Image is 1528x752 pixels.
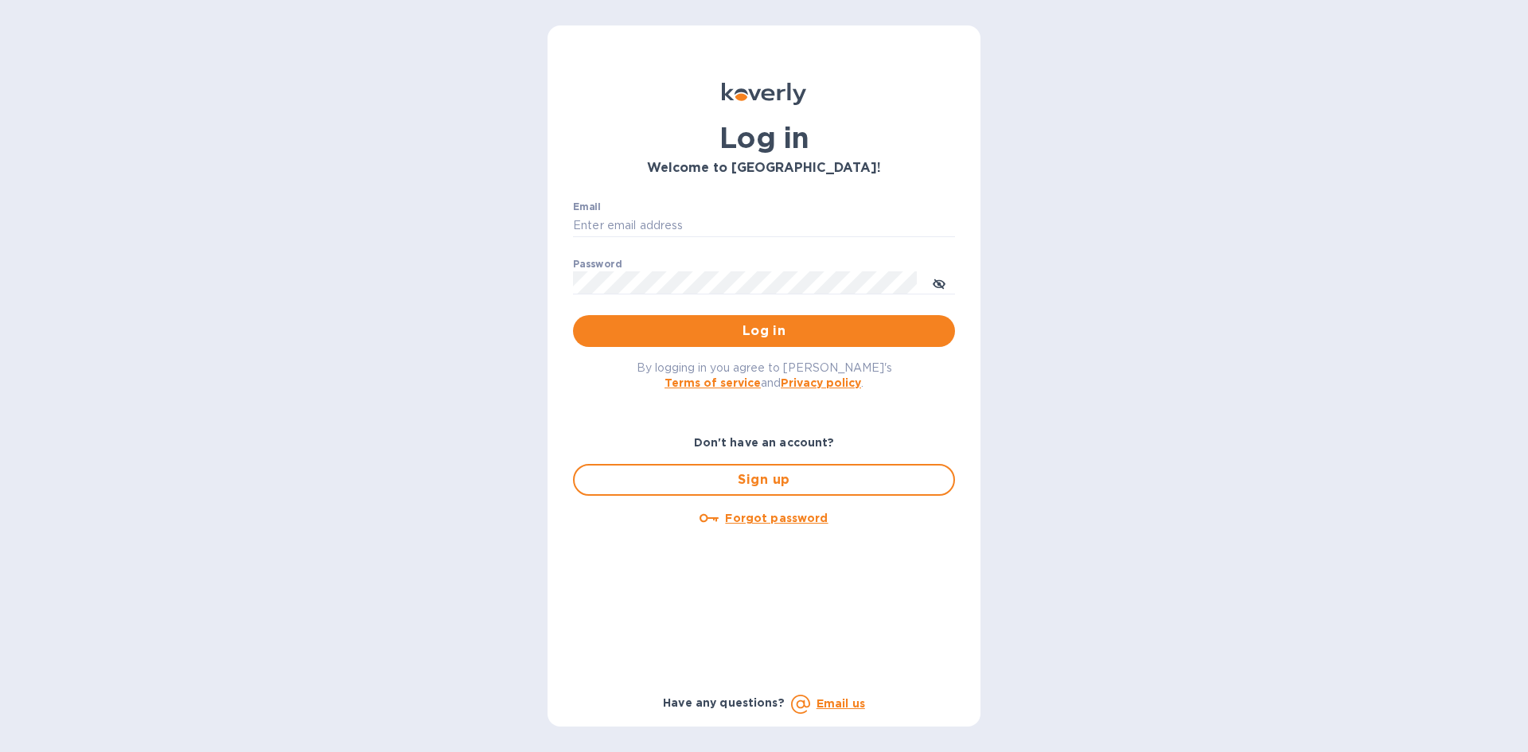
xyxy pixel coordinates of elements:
[573,214,955,238] input: Enter email address
[722,83,806,105] img: Koverly
[665,376,761,389] a: Terms of service
[923,267,955,298] button: toggle password visibility
[781,376,861,389] a: Privacy policy
[637,361,892,389] span: By logging in you agree to [PERSON_NAME]'s and .
[586,321,942,341] span: Log in
[587,470,941,489] span: Sign up
[663,696,785,709] b: Have any questions?
[573,202,601,212] label: Email
[573,464,955,496] button: Sign up
[573,259,622,269] label: Password
[573,315,955,347] button: Log in
[817,697,865,710] a: Email us
[694,436,835,449] b: Don't have an account?
[725,512,828,524] u: Forgot password
[573,121,955,154] h1: Log in
[573,161,955,176] h3: Welcome to [GEOGRAPHIC_DATA]!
